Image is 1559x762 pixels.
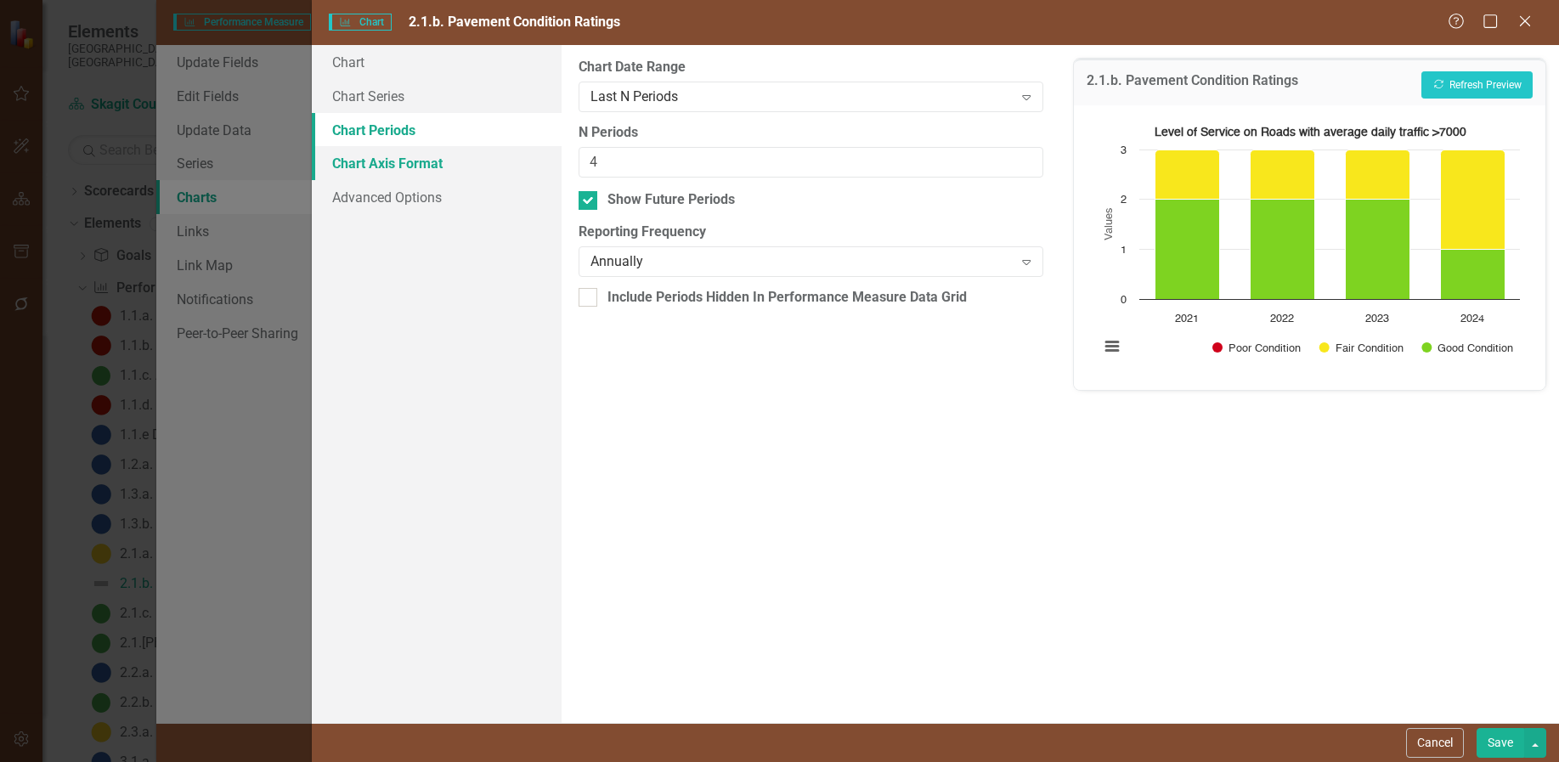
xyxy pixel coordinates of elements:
span: 2.1.b. Pavement Condition Ratings [409,14,620,30]
path: 2022, 2. Good Condition. [1250,199,1314,299]
button: Save [1477,728,1524,758]
path: 2023, 2. Good Condition. [1345,199,1409,299]
a: Chart Periods [312,113,562,147]
button: Show Good Condition [1421,341,1513,354]
g: Good Condition, bar series 3 of 3 with 4 bars. [1155,199,1505,299]
g: Fair Condition, bar series 2 of 3 with 4 bars. [1155,150,1505,249]
button: Show Poor Condition [1212,341,1301,354]
text: Level of Service on Roads with average daily traffic >7000 [1154,127,1466,139]
text: 1 [1121,245,1127,256]
button: Show Fair Condition [1319,341,1404,354]
path: 2024, 1. Good Condition. [1440,249,1505,299]
path: 2021, 2. Good Condition. [1155,199,1219,299]
label: Chart Date Range [579,58,1043,77]
h3: 2.1.b. Pavement Condition Ratings [1087,73,1298,93]
text: 2 [1121,195,1127,206]
path: 2022, 1. Fair Condition. [1250,150,1314,199]
a: Advanced Options [312,180,562,214]
div: Include Periods Hidden In Performance Measure Data Grid [607,288,967,308]
text: 2023 [1365,313,1389,325]
text: 0 [1121,295,1127,306]
path: 2023, 1. Fair Condition. [1345,150,1409,199]
a: Chart Series [312,79,562,113]
button: Refresh Preview [1421,71,1533,99]
label: N Periods [579,123,1043,143]
text: 2024 [1460,313,1484,325]
button: Cancel [1406,728,1464,758]
div: Show Future Periods [607,190,735,210]
button: View chart menu, Level of Service on Roads with average daily traffic >7000 [1100,335,1124,358]
a: Chart Axis Format [312,146,562,180]
path: 2021, 1. Fair Condition. [1155,150,1219,199]
span: Chart [329,14,392,31]
label: Reporting Frequency [579,223,1043,242]
div: Level of Service on Roads with average daily traffic >7000. Highcharts interactive chart. [1091,118,1528,373]
path: 2024, 2. Fair Condition. [1440,150,1505,249]
a: Chart [312,45,562,79]
div: Annually [590,252,1014,272]
svg: Interactive chart [1091,118,1528,373]
text: Values [1104,208,1115,240]
text: 2022 [1270,313,1294,325]
div: Last N Periods [590,87,1014,106]
text: 2021 [1175,313,1199,325]
text: 3 [1121,145,1127,156]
